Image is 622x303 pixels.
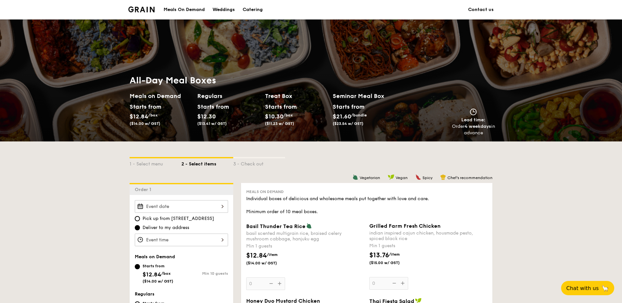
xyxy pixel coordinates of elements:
[447,176,492,180] span: Chef's recommendation
[452,123,495,136] div: Order in advance
[369,223,441,229] span: Grilled Farm Fresh Chicken
[148,113,158,117] span: /box
[143,263,173,269] div: Starts from
[135,254,175,260] span: Meals on Demand
[333,121,363,126] span: ($23.54 w/ GST)
[389,252,400,257] span: /item
[135,234,228,246] input: Event time
[468,108,478,115] img: icon-clock.2db775ea.svg
[197,102,226,112] div: Starts from
[197,91,260,101] h2: Regulars
[396,176,408,180] span: Vegan
[246,252,267,260] span: $12.84
[143,215,214,222] span: Pick up from [STREET_ADDRESS]
[422,176,432,180] span: Spicy
[246,261,290,266] span: ($14.00 w/ GST)
[267,252,278,257] span: /item
[369,251,389,259] span: $13.76
[369,243,487,249] div: Min 1 guests
[143,224,189,231] span: Deliver to my address
[161,271,171,276] span: /box
[265,91,328,101] h2: Treat Box
[360,176,380,180] span: Vegetarian
[197,121,227,126] span: ($13.41 w/ GST)
[130,158,181,167] div: 1 - Select menu
[197,113,216,120] span: $12.30
[465,124,491,129] strong: 4 weekdays
[566,285,599,291] span: Chat with us
[351,113,367,117] span: /bundle
[333,102,364,112] div: Starts from
[306,223,312,229] img: icon-vegetarian.fe4039eb.svg
[130,75,400,86] h1: All-Day Meal Boxes
[333,91,400,101] h2: Seminar Meal Box
[130,113,148,120] span: $12.84
[135,225,140,230] input: Deliver to my address
[135,200,228,213] input: Event date
[352,174,358,180] img: icon-vegetarian.fe4039eb.svg
[246,223,305,229] span: Basil Thunder Tea Rice
[135,264,140,269] input: Starts from$12.84/box($14.00 w/ GST)Min 10 guests
[128,6,155,12] img: Grain
[369,230,487,241] div: indian inspired cajun chicken, housmade pesto, spiced black rice
[440,174,446,180] img: icon-chef-hat.a58ddaea.svg
[283,113,293,117] span: /box
[233,158,285,167] div: 3 - Check out
[130,91,192,101] h2: Meals on Demand
[461,117,485,123] span: Lead time:
[135,291,155,297] span: Regulars
[128,6,155,12] a: Logotype
[265,113,283,120] span: $10.30
[369,260,413,265] span: ($15.00 w/ GST)
[246,196,487,215] div: Individual boxes of delicious and wholesome meals put together with love and care. Minimum order ...
[265,102,294,112] div: Starts from
[130,102,158,112] div: Starts from
[561,281,614,295] button: Chat with us🦙
[130,121,160,126] span: ($14.00 w/ GST)
[135,187,154,192] span: Order 1
[181,271,228,276] div: Min 10 guests
[601,285,609,292] span: 🦙
[265,121,294,126] span: ($11.23 w/ GST)
[246,189,284,194] span: Meals on Demand
[181,158,233,167] div: 2 - Select items
[246,231,364,242] div: basil scented multigrain rice, braised celery mushroom cabbage, hanjuku egg
[333,113,351,120] span: $21.60
[143,271,161,278] span: $12.84
[388,174,394,180] img: icon-vegan.f8ff3823.svg
[143,279,173,284] span: ($14.00 w/ GST)
[135,216,140,221] input: Pick up from [STREET_ADDRESS]
[415,174,421,180] img: icon-spicy.37a8142b.svg
[246,243,364,249] div: Min 1 guests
